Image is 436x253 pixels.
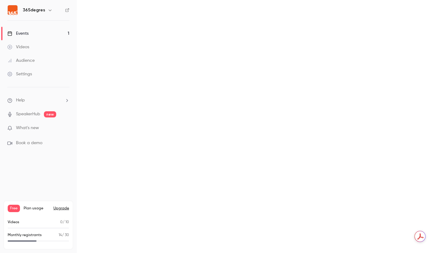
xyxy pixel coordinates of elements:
[60,220,63,224] span: 0
[8,232,42,238] p: Monthly registrants
[24,206,50,211] span: Plan usage
[16,125,39,131] span: What's new
[7,57,35,64] div: Audience
[16,140,42,146] span: Book a demo
[7,44,29,50] div: Videos
[44,111,56,117] span: new
[7,71,32,77] div: Settings
[7,30,29,37] div: Events
[7,97,69,104] li: help-dropdown-opener
[59,233,62,237] span: 14
[53,206,69,211] button: Upgrade
[16,111,40,117] a: SpeakerHub
[8,205,20,212] span: Free
[8,5,18,15] img: 365degres
[60,219,69,225] p: / 10
[59,232,69,238] p: / 30
[16,97,25,104] span: Help
[8,219,19,225] p: Videos
[23,7,45,13] h6: 365degres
